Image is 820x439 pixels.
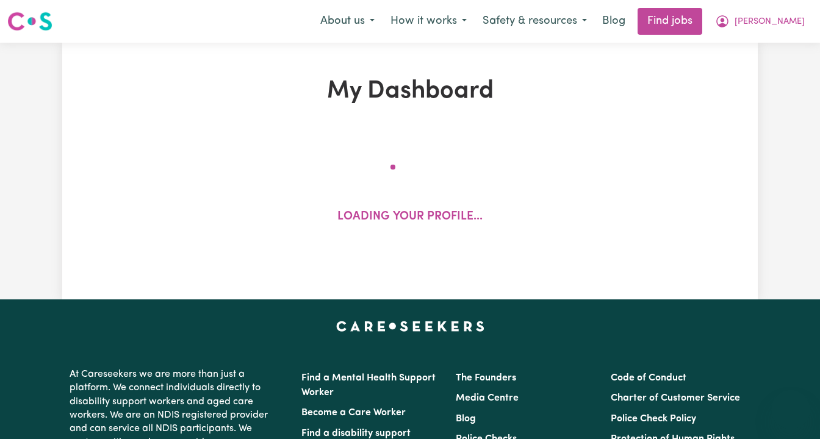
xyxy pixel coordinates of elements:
a: Blog [595,8,633,35]
a: Become a Care Worker [301,408,406,418]
p: Loading your profile... [337,209,483,226]
a: The Founders [456,373,516,383]
h1: My Dashboard [185,77,635,106]
a: Police Check Policy [611,414,696,424]
a: Media Centre [456,393,519,403]
button: How it works [383,9,475,34]
img: Careseekers logo [7,10,52,32]
a: Charter of Customer Service [611,393,740,403]
a: Code of Conduct [611,373,686,383]
a: Find jobs [638,8,702,35]
a: Find a Mental Health Support Worker [301,373,436,398]
button: My Account [707,9,813,34]
span: [PERSON_NAME] [735,15,805,29]
iframe: Button to launch messaging window [771,390,810,429]
a: Careseekers home page [336,321,484,331]
a: Careseekers logo [7,7,52,35]
button: Safety & resources [475,9,595,34]
a: Blog [456,414,476,424]
button: About us [312,9,383,34]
